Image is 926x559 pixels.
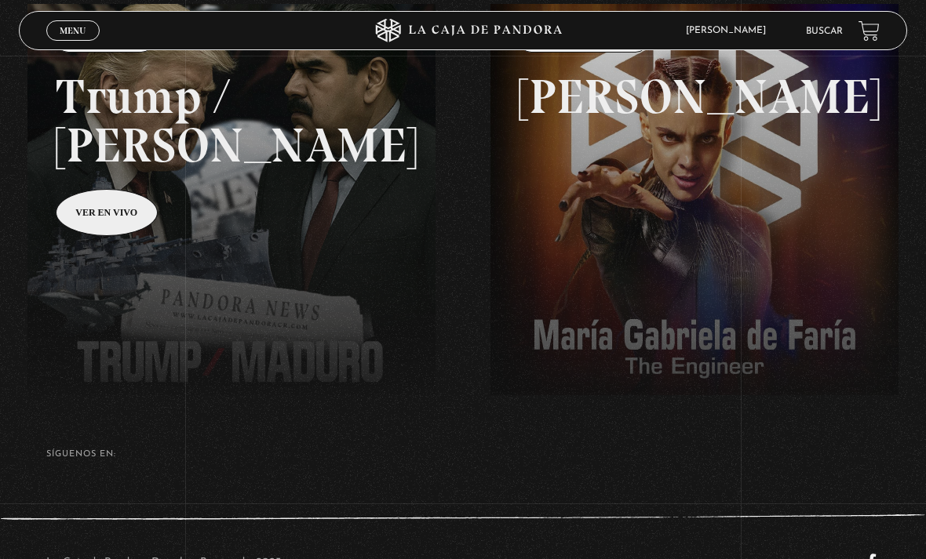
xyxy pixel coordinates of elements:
[678,26,782,35] span: [PERSON_NAME]
[806,27,843,36] a: Buscar
[46,450,880,459] h4: SÍguenos en:
[859,20,880,42] a: View your shopping cart
[60,26,86,35] span: Menu
[55,39,92,50] span: Cerrar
